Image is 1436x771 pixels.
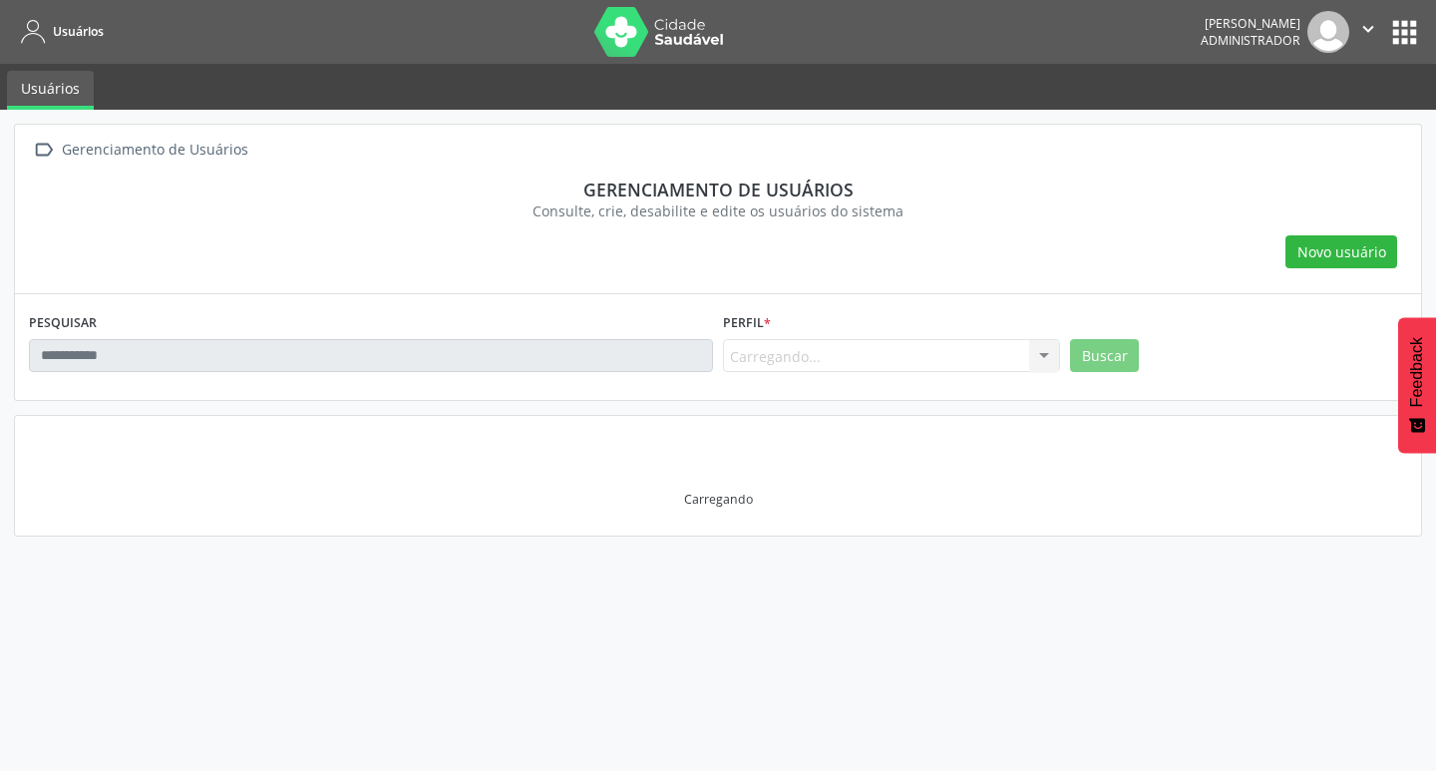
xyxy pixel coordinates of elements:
[1285,235,1397,269] button: Novo usuário
[723,308,771,339] label: Perfil
[43,200,1393,221] div: Consulte, crie, desabilite e edite os usuários do sistema
[58,136,251,165] div: Gerenciamento de Usuários
[29,136,251,165] a:  Gerenciamento de Usuários
[7,71,94,110] a: Usuários
[1357,18,1379,40] i: 
[1307,11,1349,53] img: img
[1070,339,1139,373] button: Buscar
[684,491,753,508] div: Carregando
[14,15,104,48] a: Usuários
[1297,241,1386,262] span: Novo usuário
[1201,15,1300,32] div: [PERSON_NAME]
[43,179,1393,200] div: Gerenciamento de usuários
[1398,317,1436,453] button: Feedback - Mostrar pesquisa
[1387,15,1422,50] button: apps
[53,23,104,40] span: Usuários
[29,136,58,165] i: 
[1201,32,1300,49] span: Administrador
[29,308,97,339] label: PESQUISAR
[1408,337,1426,407] span: Feedback
[1349,11,1387,53] button: 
